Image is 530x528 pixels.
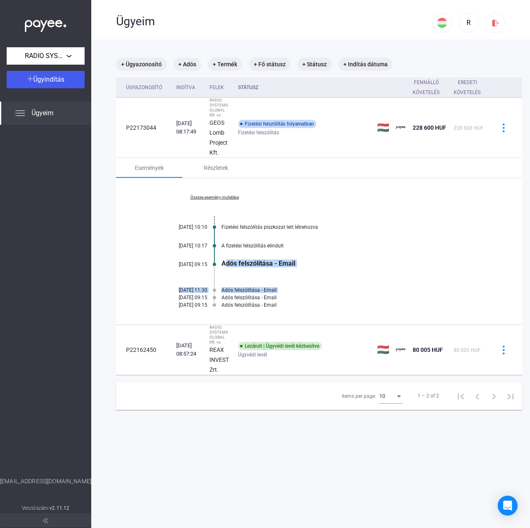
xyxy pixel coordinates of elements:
[379,393,385,399] span: 10
[116,15,432,29] div: Ügyeim
[116,325,173,375] td: P22162450
[158,243,207,249] div: [DATE] 10:17
[297,58,332,71] mat-chip: + Státusz
[396,123,406,133] img: payee-logo
[221,287,481,293] div: Adós felszólítása - Email
[221,259,481,267] div: Adós felszólítása - Email
[116,98,173,158] td: P22173044
[204,163,228,173] div: Részletek
[379,391,403,401] mat-select: Items per page:
[158,287,207,293] div: [DATE] 11:30
[33,75,64,83] span: Ügyindítás
[499,346,508,354] img: more-blue
[238,350,267,360] span: Ügyvédi levél
[158,302,207,308] div: [DATE] 09:15
[49,505,69,511] strong: v2.11.12
[462,18,476,28] div: R
[495,341,512,358] button: more-blue
[27,76,33,82] img: plus-white.svg
[485,13,505,33] button: logout-red
[209,98,231,118] div: RADIO SYSTEMS GLOBAL Kft. vs
[413,124,446,131] span: 228 600 HUF
[176,82,195,92] div: Indítva
[176,82,203,92] div: Indítva
[158,195,271,200] a: Összes esemény mutatása
[221,302,481,308] div: Adós felszólítása - Email
[454,78,481,97] div: Eredeti követelés
[238,342,322,350] div: Lezárult | Ügyvédi levél kézbesítve
[209,346,229,373] strong: REAX INVEST Zrt.
[209,119,228,156] strong: GEOS Lomb Project Kft.
[221,243,481,249] div: A fizetési felszólítás elindult
[502,388,519,404] button: Last page
[452,388,469,404] button: First page
[238,120,316,128] div: Fizetési felszólítás folyamatban
[418,391,439,401] div: 1 – 2 of 2
[116,58,167,71] mat-chip: + Ügyazonosító
[413,346,443,353] span: 80 005 HUF
[32,108,53,118] span: Ügyeim
[176,342,203,358] div: [DATE] 08:57:24
[454,78,488,97] div: Eredeti követelés
[209,82,231,92] div: Felek
[209,82,224,92] div: Felek
[238,128,279,138] span: Fizetési felszólítás
[486,388,502,404] button: Next page
[495,119,512,136] button: more-blue
[15,108,25,118] img: list.svg
[454,347,481,353] span: 80 005 HUF
[437,18,447,28] img: HU
[7,47,85,65] button: RADIO SYSTEMS GLOBAL Kft.
[173,58,201,71] mat-chip: + Adós
[209,325,231,345] div: RADIO SYSTEMS GLOBAL Kft. vs
[338,58,393,71] mat-chip: + Indítás dátuma
[459,13,479,33] button: R
[7,71,85,88] button: Ügyindítás
[396,345,406,355] img: payee-logo
[413,78,447,97] div: Fennálló követelés
[158,295,207,300] div: [DATE] 09:15
[235,78,374,98] th: Státusz
[249,58,291,71] mat-chip: + Fő státusz
[126,82,162,92] div: Ügyazonosító
[135,163,164,173] div: Események
[158,224,207,230] div: [DATE] 10:10
[469,388,486,404] button: Previous page
[499,124,508,132] img: more-blue
[208,58,242,71] mat-chip: + Termék
[491,19,500,27] img: logout-red
[126,82,170,92] div: Ügyazonosító
[432,13,452,33] button: HU
[43,518,48,523] img: arrow-double-left-grey.svg
[342,391,376,401] div: Items per page:
[374,325,393,375] td: 🇭🇺
[221,224,481,230] div: Fizetési felszólítás piszkozat lett létrehozva
[374,98,393,158] td: 🇭🇺
[221,295,481,300] div: Adós felszólítása - Email
[25,51,66,61] span: RADIO SYSTEMS GLOBAL Kft.
[454,125,484,131] span: 228 600 HUF
[25,15,66,32] img: white-payee-white-dot.svg
[413,78,440,97] div: Fennálló követelés
[158,262,207,267] div: [DATE] 09:15
[498,496,518,516] div: Open Intercom Messenger
[176,119,203,136] div: [DATE] 08:17:49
